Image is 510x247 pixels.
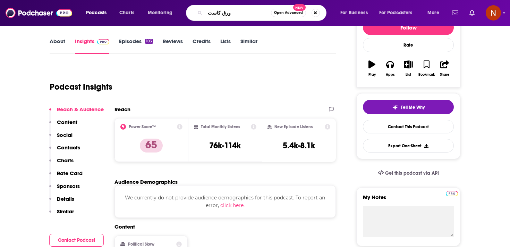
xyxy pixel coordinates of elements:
[50,38,65,54] a: About
[6,6,72,19] img: Podchaser - Follow, Share and Rate Podcasts
[293,4,306,11] span: New
[375,7,423,18] button: open menu
[49,119,77,132] button: Content
[143,7,181,18] button: open menu
[49,144,80,157] button: Contacts
[129,124,156,129] h2: Power Score™
[145,39,153,44] div: 103
[57,144,80,151] p: Contacts
[75,38,109,54] a: InsightsPodchaser Pro
[363,56,381,81] button: Play
[49,183,80,196] button: Sponsors
[363,100,454,114] button: tell me why sparkleTell Me Why
[274,11,303,15] span: Open Advanced
[417,56,435,81] button: Bookmark
[283,140,315,151] h3: 5.4k-8.1k
[446,191,458,196] img: Podchaser Pro
[97,39,109,44] img: Podchaser Pro
[401,105,425,110] span: Tell Me Why
[427,8,439,18] span: More
[363,139,454,153] button: Export One-Sheet
[363,194,454,206] label: My Notes
[381,56,399,81] button: Apps
[57,157,74,164] p: Charts
[115,7,138,18] a: Charts
[436,56,454,81] button: Share
[50,82,112,92] h1: Podcast Insights
[220,38,231,54] a: Lists
[140,139,163,153] p: 65
[418,73,435,77] div: Bookmark
[148,8,172,18] span: Monitoring
[274,124,313,129] h2: New Episode Listens
[86,8,107,18] span: Podcasts
[220,201,245,209] button: click here.
[193,38,211,54] a: Credits
[193,5,333,21] div: Search podcasts, credits, & more...
[119,38,153,54] a: Episodes103
[385,170,439,176] span: Get this podcast via API
[119,8,134,18] span: Charts
[440,73,449,77] div: Share
[57,196,74,202] p: Details
[486,5,501,20] img: User Profile
[379,8,413,18] span: For Podcasters
[49,170,83,183] button: Rate Card
[57,119,77,125] p: Content
[399,56,417,81] button: List
[449,7,461,19] a: Show notifications dropdown
[49,106,104,119] button: Reach & Audience
[386,73,395,77] div: Apps
[57,183,80,189] p: Sponsors
[49,234,104,247] button: Contact Podcast
[201,124,240,129] h2: Total Monthly Listens
[467,7,477,19] a: Show notifications dropdown
[363,20,454,35] button: Follow
[114,179,178,185] h2: Audience Demographics
[49,196,74,208] button: Details
[114,223,330,230] h2: Content
[363,38,454,52] div: Rate
[125,195,325,208] span: We currently do not provide audience demographics for this podcast. To report an error,
[240,38,257,54] a: Similar
[486,5,501,20] button: Show profile menu
[423,7,448,18] button: open menu
[57,106,104,113] p: Reach & Audience
[486,5,501,20] span: Logged in as AdelNBM
[57,170,83,176] p: Rate Card
[128,242,154,247] h2: Political Skew
[163,38,183,54] a: Reviews
[49,132,73,145] button: Social
[81,7,116,18] button: open menu
[335,7,376,18] button: open menu
[205,7,271,18] input: Search podcasts, credits, & more...
[271,9,306,17] button: Open AdvancedNew
[57,132,73,138] p: Social
[368,73,376,77] div: Play
[209,140,241,151] h3: 76k-114k
[114,106,130,113] h2: Reach
[446,190,458,196] a: Pro website
[49,208,74,221] button: Similar
[372,165,444,182] a: Get this podcast via API
[363,120,454,133] a: Contact This Podcast
[340,8,368,18] span: For Business
[57,208,74,215] p: Similar
[406,73,411,77] div: List
[49,157,74,170] button: Charts
[392,105,398,110] img: tell me why sparkle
